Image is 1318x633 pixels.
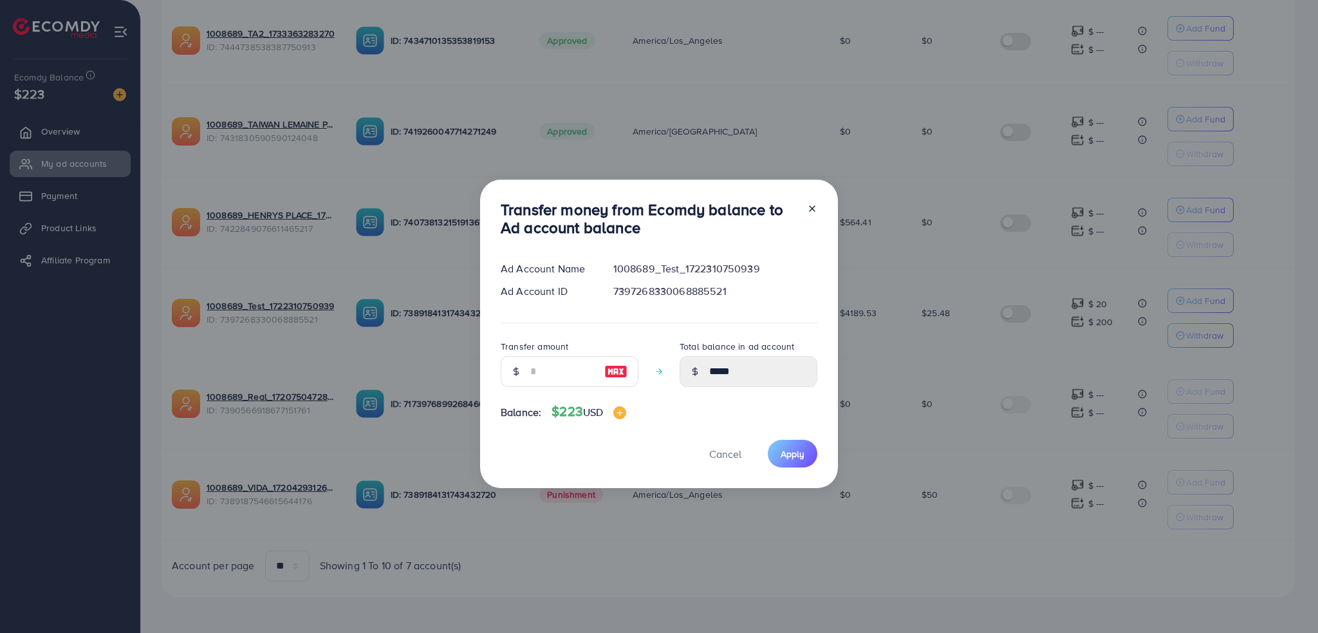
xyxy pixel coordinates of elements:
[1263,575,1308,623] iframe: Chat
[613,406,626,419] img: image
[603,261,828,276] div: 1008689_Test_1722310750939
[583,405,603,419] span: USD
[501,340,568,353] label: Transfer amount
[709,447,741,461] span: Cancel
[781,448,804,460] span: Apply
[604,364,627,379] img: image
[501,200,797,238] h3: Transfer money from Ecomdy balance to Ad account balance
[552,404,626,420] h4: $223
[490,284,603,299] div: Ad Account ID
[680,340,794,353] label: Total balance in ad account
[490,261,603,276] div: Ad Account Name
[693,440,757,468] button: Cancel
[501,405,541,420] span: Balance:
[768,440,817,468] button: Apply
[603,284,828,299] div: 7397268330068885521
